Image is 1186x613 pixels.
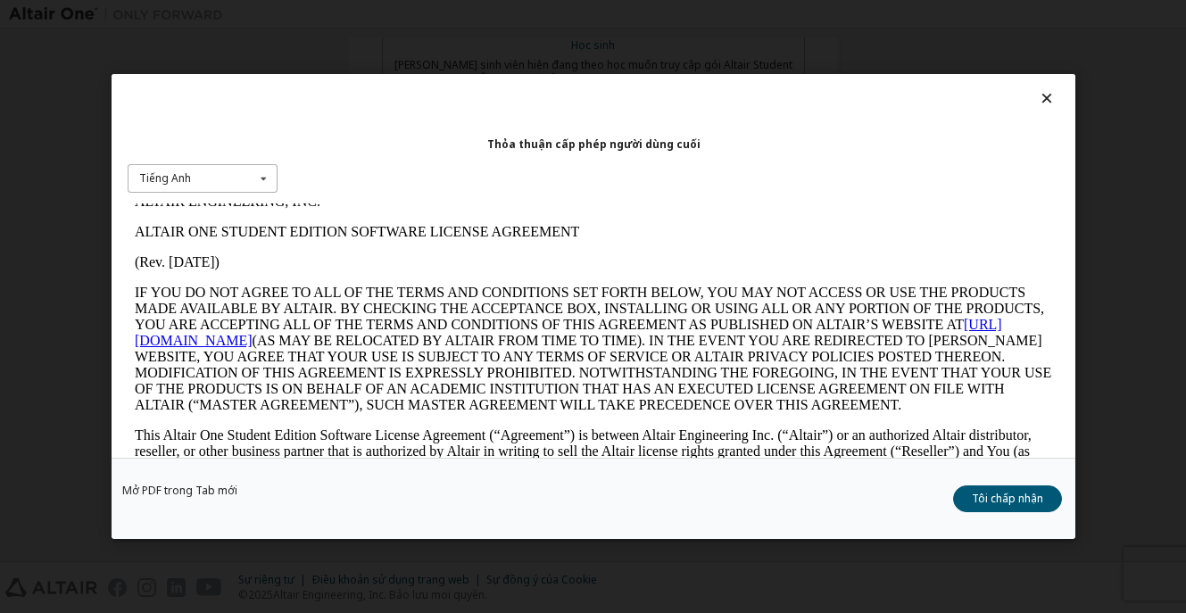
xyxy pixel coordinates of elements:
[486,137,700,152] font: Thỏa thuận cấp phép người dùng cuối
[139,170,191,186] font: Tiếng Anh
[7,224,925,288] p: This Altair One Student Edition Software License Agreement (“Agreement”) is between Altair Engine...
[7,81,925,210] p: IF YOU DO NOT AGREE TO ALL OF THE TERMS AND CONDITIONS SET FORTH BELOW, YOU MAY NOT ACCESS OR USE...
[122,483,237,498] font: Mở PDF trong Tab mới
[7,113,875,145] a: [URL][DOMAIN_NAME]
[953,485,1062,512] button: Tôi chấp nhận
[972,491,1043,506] font: Tôi chấp nhận
[122,485,237,496] a: Mở PDF trong Tab mới
[7,21,925,37] p: ALTAIR ONE STUDENT EDITION SOFTWARE LICENSE AGREEMENT
[7,51,925,67] p: (Rev. [DATE])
